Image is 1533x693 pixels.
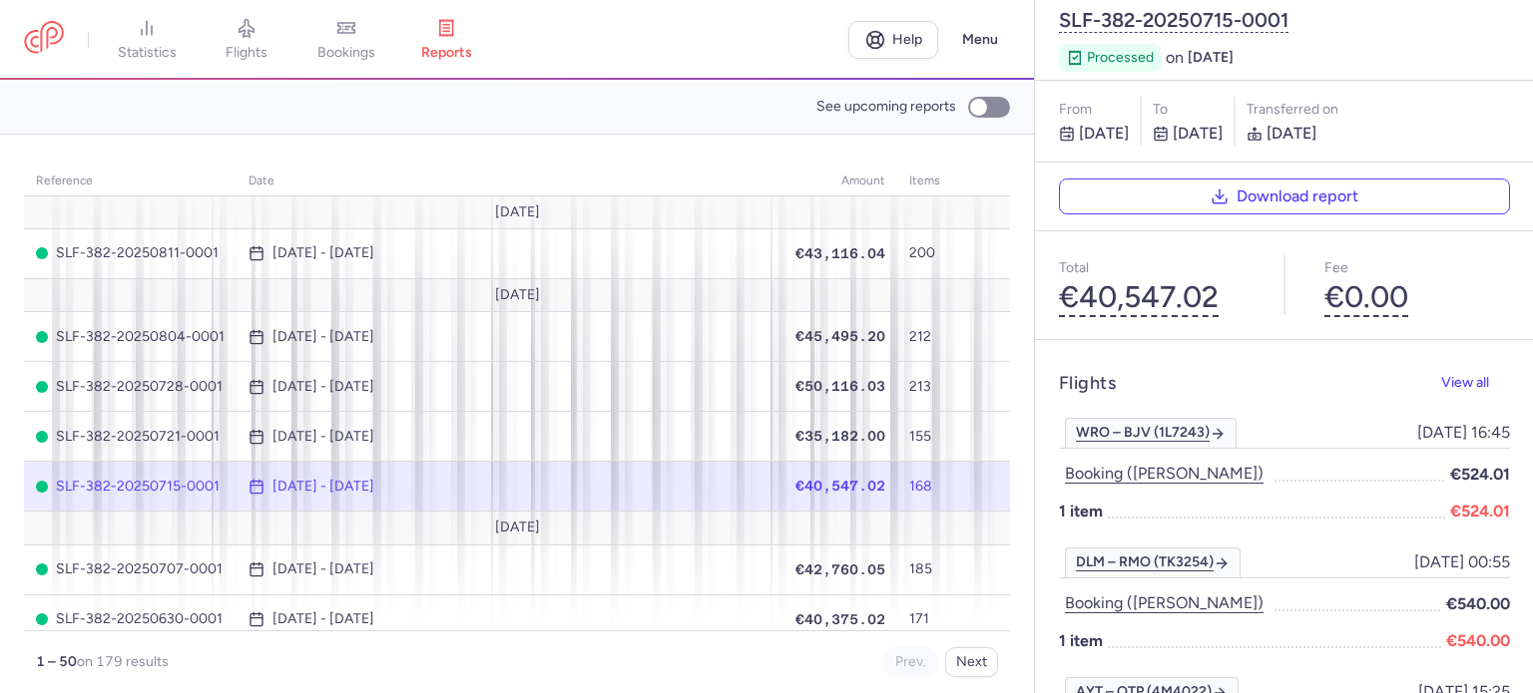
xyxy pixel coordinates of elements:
[36,611,225,627] span: SLF-382-20250630-0001
[897,412,952,462] td: 155
[272,611,374,627] time: [DATE] - [DATE]
[36,329,225,345] span: SLF-382-20250804-0001
[795,245,885,261] span: €43,116.04
[1059,97,1129,122] p: From
[1059,499,1510,523] p: 1 item
[1188,50,1234,66] span: [DATE]
[36,245,225,261] span: SLF-382-20250811-0001
[272,379,374,395] time: [DATE] - [DATE]
[897,362,952,412] td: 213
[884,647,937,677] button: Prev.
[272,479,374,495] time: [DATE] - [DATE]
[783,167,897,196] th: amount
[272,245,374,261] time: [DATE] - [DATE]
[237,167,783,196] th: date
[36,479,225,495] span: SLF-382-20250715-0001
[1153,122,1223,146] p: [DATE]
[1059,590,1270,616] button: Booking ([PERSON_NAME])
[1059,280,1219,315] button: €40,547.02
[950,21,1010,59] button: Menu
[1446,628,1510,653] span: €540.00
[1417,424,1510,442] span: [DATE] 16:45
[897,594,952,644] td: 171
[945,647,998,677] button: Next
[36,429,225,445] span: SLF-382-20250721-0001
[1059,44,1234,72] div: on
[77,653,169,670] span: on 179 results
[1324,255,1510,280] p: Fee
[296,18,396,62] a: bookings
[795,611,885,627] span: €40,375.02
[24,167,237,196] th: reference
[1420,364,1510,403] button: View all
[197,18,296,62] a: flights
[1059,628,1510,653] p: 1 item
[816,99,956,115] span: See upcoming reports
[118,44,177,62] span: statistics
[897,312,952,362] td: 212
[272,329,374,345] time: [DATE] - [DATE]
[1059,255,1245,280] p: Total
[421,44,472,62] span: reports
[1450,499,1510,523] span: €524.01
[272,561,374,577] time: [DATE] - [DATE]
[897,462,952,512] td: 168
[1087,48,1154,68] span: processed
[36,653,77,670] strong: 1 – 50
[317,44,375,62] span: bookings
[24,21,64,58] a: CitizenPlane red outlined logo
[795,328,885,344] span: €45,495.20
[1059,461,1270,487] button: Booking ([PERSON_NAME])
[1446,591,1510,616] span: €540.00
[795,478,885,494] span: €40,547.02
[272,429,374,445] time: [DATE] - [DATE]
[396,18,496,62] a: reports
[1414,553,1510,571] span: [DATE] 00:55
[1247,97,1510,122] div: Transferred on
[892,32,922,47] span: Help
[1247,122,1510,146] p: [DATE]
[1059,8,1288,32] button: SLF-382-20250715-0001
[1065,418,1237,448] a: WRO – BJV (1L7243)
[495,520,540,535] span: [DATE]
[226,44,267,62] span: flights
[1059,372,1116,395] h4: Flights
[897,228,952,278] td: 200
[1450,462,1510,487] span: €524.01
[97,18,197,62] a: statistics
[1441,375,1489,390] span: View all
[1059,122,1129,146] p: [DATE]
[795,561,885,577] span: €42,760.05
[897,544,952,594] td: 185
[1324,280,1408,315] button: €0.00
[795,428,885,444] span: €35,182.00
[36,379,225,395] span: SLF-382-20250728-0001
[848,21,938,59] a: Help
[1059,178,1510,214] button: Download report
[795,378,885,394] span: €50,116.03
[36,561,225,577] span: SLF-382-20250707-0001
[495,204,540,220] span: [DATE]
[897,167,952,196] th: items
[1153,97,1223,122] p: to
[1065,547,1241,577] a: DLM – RMO (TK3254)
[495,287,540,303] span: [DATE]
